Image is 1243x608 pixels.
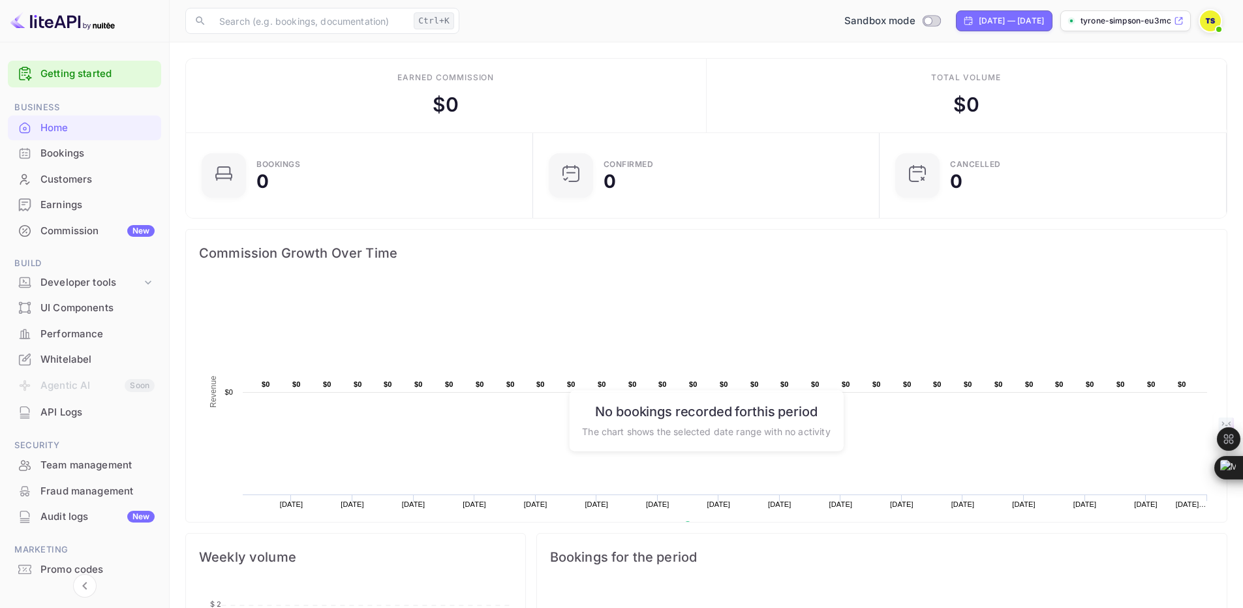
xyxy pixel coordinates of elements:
div: Promo codes [8,557,161,583]
a: Home [8,115,161,140]
text: [DATE] [341,500,364,508]
text: $0 [292,380,301,388]
div: Developer tools [8,271,161,294]
text: $0 [1116,380,1125,388]
text: $0 [780,380,789,388]
a: CommissionNew [8,219,161,243]
div: Developer tools [40,275,142,290]
text: $0 [384,380,392,388]
text: $0 [750,380,759,388]
text: $0 [903,380,912,388]
div: Earnings [40,198,155,213]
a: UI Components [8,296,161,320]
div: Switch to Production mode [839,14,945,29]
text: [DATE] [1012,500,1036,508]
text: $0 [1178,380,1186,388]
p: The chart shows the selected date range with no activity [582,424,830,438]
div: 0 [256,172,269,190]
span: Business [8,100,161,115]
text: [DATE] [707,500,730,508]
text: [DATE] [768,500,791,508]
text: $0 [224,388,233,396]
div: Earnings [8,192,161,218]
div: Bookings [40,146,155,161]
div: API Logs [40,405,155,420]
text: [DATE] [585,500,608,508]
a: Whitelabel [8,347,161,371]
text: [DATE] [402,500,425,508]
div: Commission [40,224,155,239]
div: Performance [40,327,155,342]
text: [DATE]… [1176,500,1206,508]
text: $0 [1147,380,1156,388]
text: $0 [506,380,515,388]
input: Search (e.g. bookings, documentation) [211,8,408,34]
text: $0 [811,380,820,388]
a: Promo codes [8,557,161,581]
div: New [127,225,155,237]
text: $0 [658,380,667,388]
text: $0 [1086,380,1094,388]
div: Earned commission [397,72,494,84]
a: Customers [8,167,161,191]
span: Weekly volume [199,547,512,568]
text: [DATE] [1134,500,1158,508]
text: $0 [354,380,362,388]
a: Audit logsNew [8,504,161,528]
text: [DATE] [524,500,547,508]
text: $0 [720,380,728,388]
h6: No bookings recorded for this period [582,403,830,419]
div: $ 0 [433,90,459,119]
text: [DATE] [1073,500,1097,508]
text: $0 [689,380,698,388]
div: Team management [8,453,161,478]
div: Customers [8,167,161,192]
span: Bookings for the period [550,547,1214,568]
div: Home [8,115,161,141]
text: $0 [964,380,972,388]
text: [DATE] [829,500,853,508]
a: Getting started [40,67,155,82]
text: [DATE] [890,500,913,508]
div: New [127,511,155,523]
text: Revenue [696,521,729,530]
div: 0 [950,172,962,190]
div: Performance [8,322,161,347]
text: [DATE] [646,500,669,508]
div: Audit logs [40,509,155,524]
text: $0 [598,380,606,388]
a: Bookings [8,141,161,165]
div: UI Components [40,301,155,316]
div: Team management [40,458,155,473]
div: Home [40,121,155,136]
text: [DATE] [463,500,486,508]
div: CommissionNew [8,219,161,244]
div: UI Components [8,296,161,321]
a: Team management [8,453,161,477]
span: Marketing [8,543,161,557]
div: Bookings [256,160,300,168]
span: Commission Growth Over Time [199,243,1214,264]
text: $0 [994,380,1003,388]
div: Promo codes [40,562,155,577]
div: Total volume [931,72,1001,84]
img: Tyrone Simpson [1200,10,1221,31]
div: 0 [604,172,616,190]
span: Sandbox mode [844,14,915,29]
text: Revenue [209,376,218,408]
button: Collapse navigation [73,574,97,598]
text: $0 [567,380,575,388]
text: $0 [628,380,637,388]
a: Fraud management [8,479,161,503]
a: Performance [8,322,161,346]
div: Confirmed [604,160,654,168]
text: $0 [476,380,484,388]
div: Whitelabel [8,347,161,372]
div: CANCELLED [950,160,1001,168]
img: LiteAPI logo [10,10,115,31]
a: Earnings [8,192,161,217]
text: [DATE] [951,500,975,508]
div: Fraud management [8,479,161,504]
text: $0 [262,380,270,388]
div: Getting started [8,61,161,87]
